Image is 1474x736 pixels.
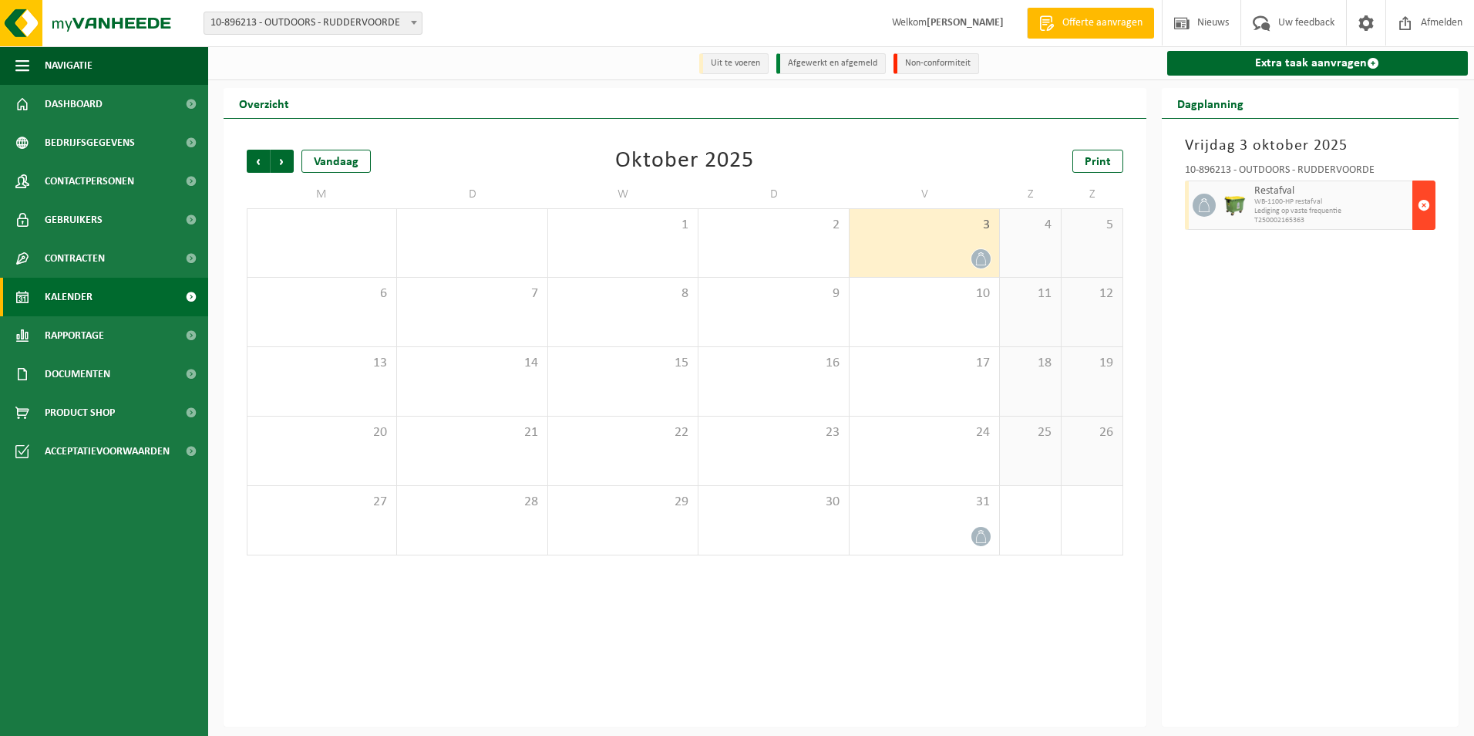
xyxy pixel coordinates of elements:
[927,17,1004,29] strong: [PERSON_NAME]
[255,285,389,302] span: 6
[1008,285,1053,302] span: 11
[255,355,389,372] span: 13
[1254,216,1409,225] span: T250002165363
[706,355,840,372] span: 16
[1223,194,1247,217] img: WB-1100-HPE-GN-50
[1085,156,1111,168] span: Print
[1008,424,1053,441] span: 25
[204,12,422,34] span: 10-896213 - OUTDOORS - RUDDERVOORDE
[1185,165,1436,181] div: 10-896213 - OUTDOORS - RUDDERVOORDE
[45,316,104,355] span: Rapportage
[857,217,991,234] span: 3
[706,217,840,234] span: 2
[556,355,690,372] span: 15
[224,88,305,118] h2: Overzicht
[706,285,840,302] span: 9
[45,393,115,432] span: Product Shop
[698,181,849,208] td: D
[1058,15,1146,31] span: Offerte aanvragen
[857,285,991,302] span: 10
[1185,134,1436,157] h3: Vrijdag 3 oktober 2025
[247,181,397,208] td: M
[706,424,840,441] span: 23
[850,181,1000,208] td: V
[1069,217,1115,234] span: 5
[615,150,754,173] div: Oktober 2025
[255,424,389,441] span: 20
[1162,88,1259,118] h2: Dagplanning
[45,432,170,471] span: Acceptatievoorwaarden
[1254,198,1409,207] span: WB-1100-HP restafval
[1027,8,1154,39] a: Offerte aanvragen
[706,494,840,511] span: 30
[1069,424,1115,441] span: 26
[204,12,422,35] span: 10-896213 - OUTDOORS - RUDDERVOORDE
[893,53,979,74] li: Non-conformiteit
[45,239,105,278] span: Contracten
[405,285,539,302] span: 7
[247,150,270,173] span: Vorige
[1069,355,1115,372] span: 19
[556,217,690,234] span: 1
[1062,181,1123,208] td: Z
[301,150,371,173] div: Vandaag
[556,494,690,511] span: 29
[397,181,547,208] td: D
[45,355,110,393] span: Documenten
[1008,355,1053,372] span: 18
[556,424,690,441] span: 22
[45,46,93,85] span: Navigatie
[271,150,294,173] span: Volgende
[1072,150,1123,173] a: Print
[45,85,103,123] span: Dashboard
[45,123,135,162] span: Bedrijfsgegevens
[1069,285,1115,302] span: 12
[548,181,698,208] td: W
[776,53,886,74] li: Afgewerkt en afgemeld
[857,355,991,372] span: 17
[405,494,539,511] span: 28
[1254,185,1409,198] span: Restafval
[1000,181,1062,208] td: Z
[857,424,991,441] span: 24
[255,494,389,511] span: 27
[1254,207,1409,216] span: Lediging op vaste frequentie
[45,162,134,201] span: Contactpersonen
[45,278,93,316] span: Kalender
[699,53,769,74] li: Uit te voeren
[857,494,991,511] span: 31
[405,355,539,372] span: 14
[1008,217,1053,234] span: 4
[1167,51,1469,76] a: Extra taak aanvragen
[556,285,690,302] span: 8
[405,424,539,441] span: 21
[45,201,103,239] span: Gebruikers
